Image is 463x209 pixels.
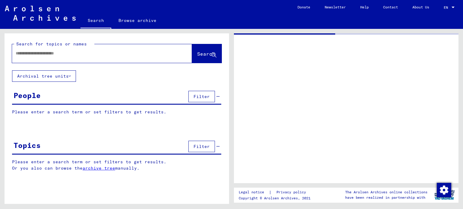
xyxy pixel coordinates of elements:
[194,144,210,149] span: Filter
[437,183,451,197] img: Change consent
[239,195,313,201] p: Copyright © Arolsen Archives, 2021
[16,41,87,47] mat-label: Search for topics or names
[83,165,115,171] a: archive tree
[14,140,41,151] div: Topics
[5,6,76,21] img: Arolsen_neg.svg
[12,109,221,115] p: Please enter a search term or set filters to get results.
[188,91,215,102] button: Filter
[80,13,111,29] a: Search
[111,13,164,28] a: Browse archive
[12,159,222,171] p: Please enter a search term or set filters to get results. Or you also can browse the manually.
[14,90,41,101] div: People
[444,5,450,10] span: EN
[239,189,269,195] a: Legal notice
[239,189,313,195] div: |
[345,195,427,200] p: have been realized in partnership with
[192,44,222,63] button: Search
[433,187,456,202] img: yv_logo.png
[272,189,313,195] a: Privacy policy
[197,51,215,57] span: Search
[12,70,76,82] button: Archival tree units
[188,141,215,152] button: Filter
[345,189,427,195] p: The Arolsen Archives online collections
[194,94,210,99] span: Filter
